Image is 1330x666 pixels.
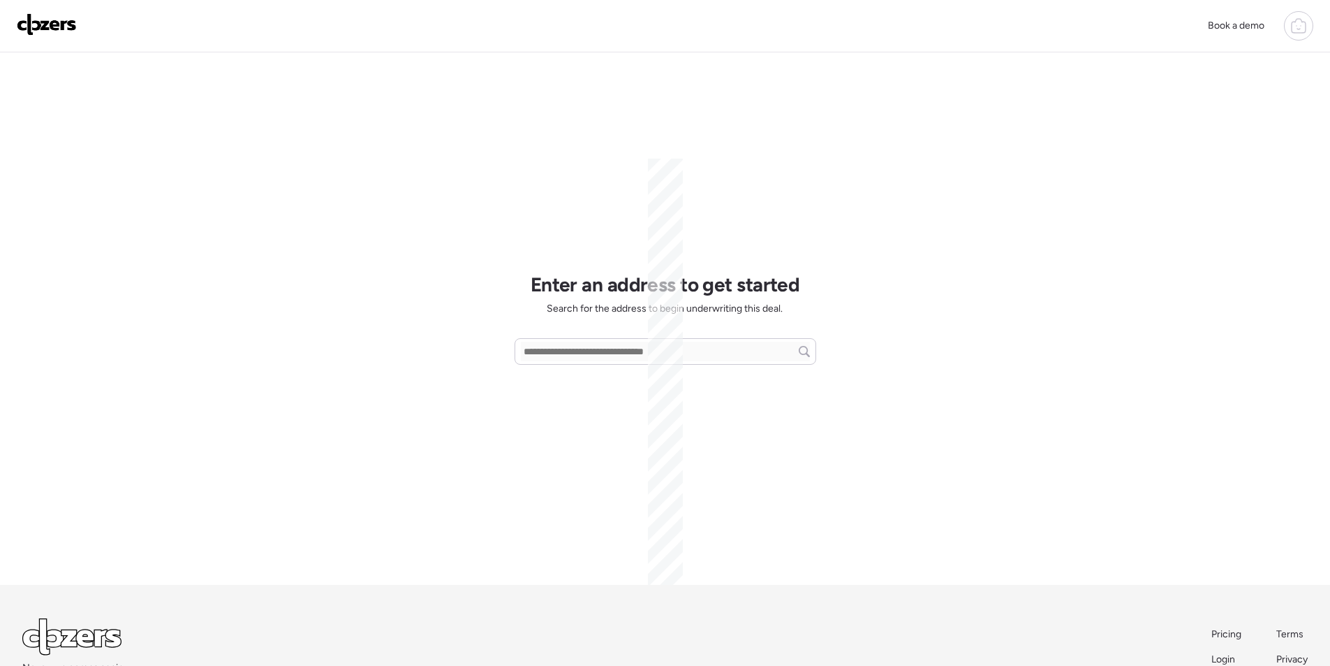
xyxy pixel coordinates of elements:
span: Privacy [1276,653,1308,665]
img: Logo [17,13,77,36]
span: Terms [1276,628,1303,640]
a: Pricing [1211,628,1243,642]
a: Terms [1276,628,1308,642]
img: Logo Light [22,618,121,656]
span: Login [1211,653,1235,665]
span: Search for the address to begin underwriting this deal. [547,302,783,316]
span: Pricing [1211,628,1241,640]
h1: Enter an address to get started [531,273,800,296]
span: Book a demo [1208,20,1264,31]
